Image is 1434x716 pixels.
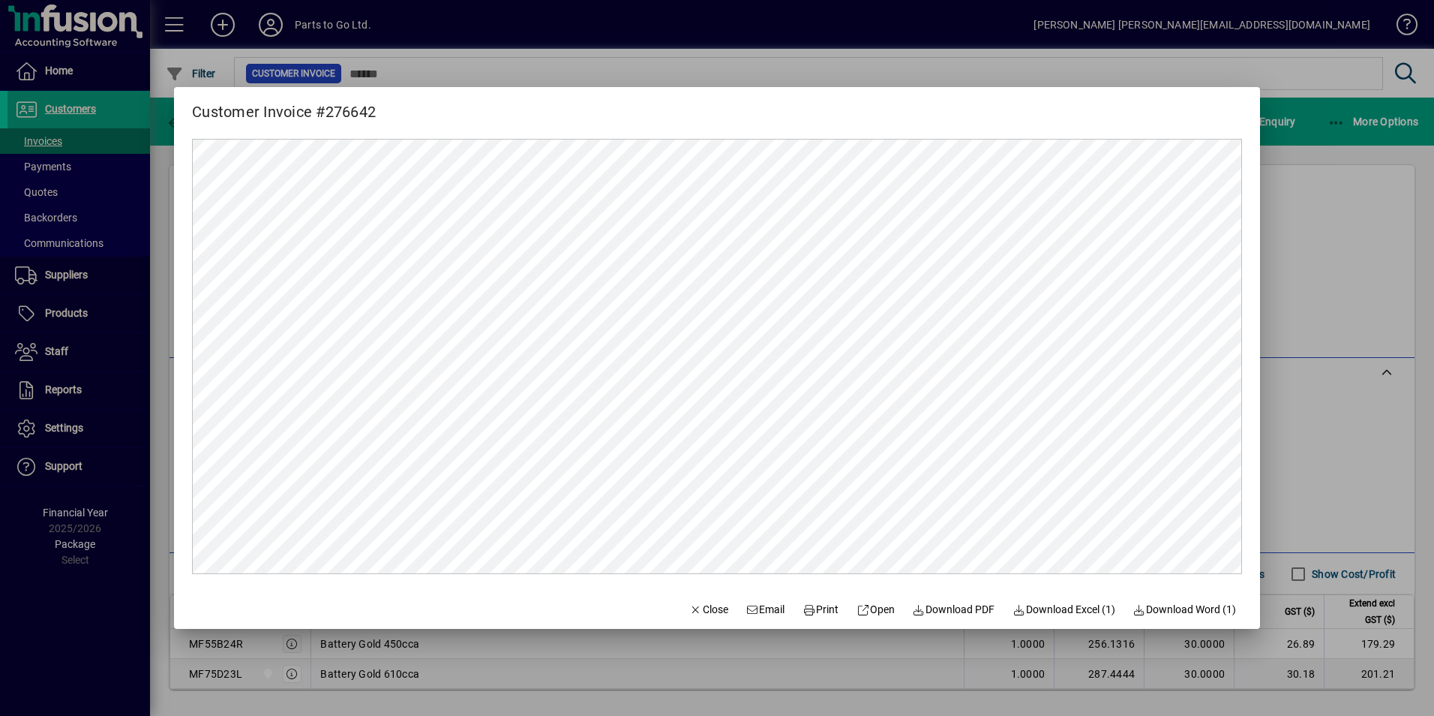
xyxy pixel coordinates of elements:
span: Print [802,602,838,618]
span: Download Word (1) [1133,602,1237,618]
button: Download Word (1) [1127,596,1243,623]
span: Close [689,602,728,618]
button: Email [740,596,791,623]
span: Email [746,602,785,618]
a: Download PDF [907,596,1001,623]
h2: Customer Invoice #276642 [174,87,394,124]
span: Open [856,602,895,618]
button: Close [683,596,734,623]
a: Open [850,596,901,623]
span: Download PDF [913,602,995,618]
span: Download Excel (1) [1012,602,1115,618]
button: Print [796,596,844,623]
button: Download Excel (1) [1006,596,1121,623]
